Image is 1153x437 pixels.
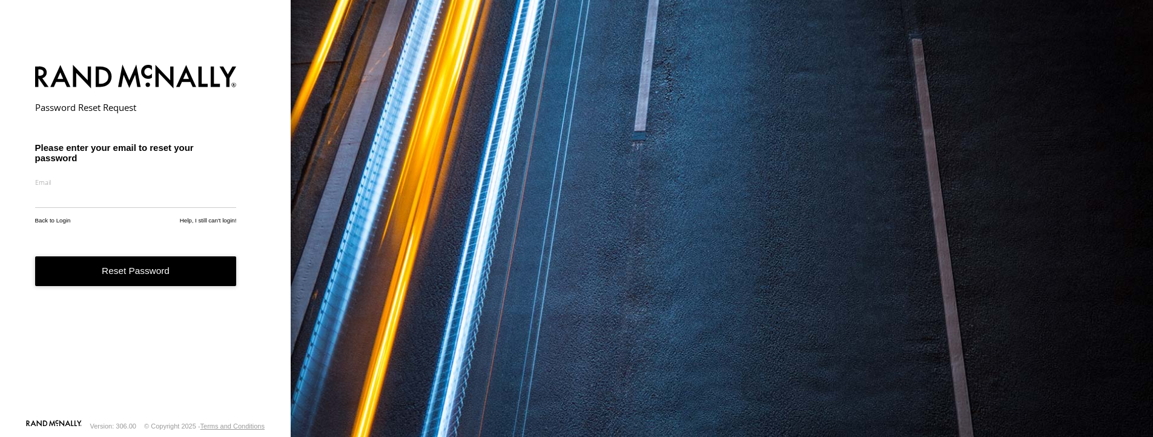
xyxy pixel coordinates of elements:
[200,422,265,430] a: Terms and Conditions
[35,142,237,163] h3: Please enter your email to reset your password
[35,178,237,187] label: Email
[35,101,237,113] h2: Password Reset Request
[90,422,136,430] div: Version: 306.00
[26,420,82,432] a: Visit our Website
[35,217,71,224] a: Back to Login
[35,62,237,93] img: Rand McNally
[180,217,237,224] a: Help, I still can't login!
[35,256,237,286] button: Reset Password
[144,422,265,430] div: © Copyright 2025 -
